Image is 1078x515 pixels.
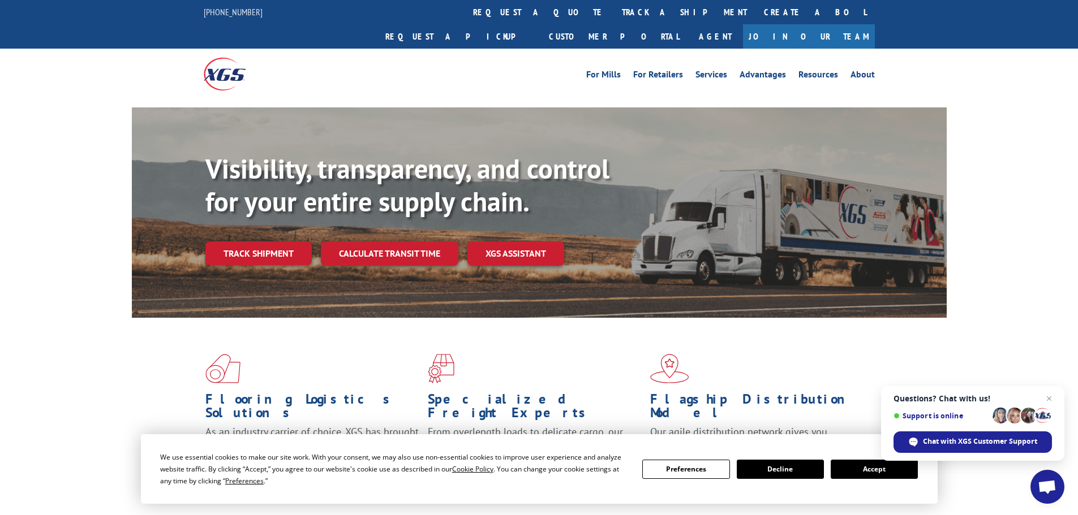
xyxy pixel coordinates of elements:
a: XGS ASSISTANT [467,241,564,266]
h1: Flagship Distribution Model [650,392,864,425]
span: Cookie Policy [452,464,493,474]
a: Services [695,70,727,83]
div: Open chat [1030,470,1064,504]
span: Close chat [1042,392,1056,405]
a: Customer Portal [540,24,688,49]
img: xgs-icon-focused-on-flooring-red [428,354,454,383]
a: Join Our Team [743,24,875,49]
a: Request a pickup [377,24,540,49]
div: Chat with XGS Customer Support [894,431,1052,453]
span: Our agile distribution network gives you nationwide inventory management on demand. [650,425,858,452]
p: From overlength loads to delicate cargo, our experienced staff knows the best way to move your fr... [428,425,642,475]
a: Resources [798,70,838,83]
button: Decline [737,460,824,479]
button: Preferences [642,460,729,479]
a: Agent [688,24,743,49]
a: About [851,70,875,83]
h1: Specialized Freight Experts [428,392,642,425]
a: For Mills [586,70,621,83]
span: Preferences [225,476,264,486]
span: Support is online [894,412,989,420]
b: Visibility, transparency, and control for your entire supply chain. [205,151,609,219]
h1: Flooring Logistics Solutions [205,392,419,425]
span: Chat with XGS Customer Support [923,436,1037,447]
a: Calculate transit time [321,241,458,266]
a: For Retailers [633,70,683,83]
img: xgs-icon-flagship-distribution-model-red [650,354,689,383]
a: Track shipment [205,241,312,265]
div: Cookie Consent Prompt [141,434,938,504]
div: We use essential cookies to make our site work. With your consent, we may also use non-essential ... [160,451,629,487]
span: As an industry carrier of choice, XGS has brought innovation and dedication to flooring logistics... [205,425,419,465]
img: xgs-icon-total-supply-chain-intelligence-red [205,354,240,383]
span: Questions? Chat with us! [894,394,1052,403]
button: Accept [831,460,918,479]
a: Advantages [740,70,786,83]
a: [PHONE_NUMBER] [204,6,263,18]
